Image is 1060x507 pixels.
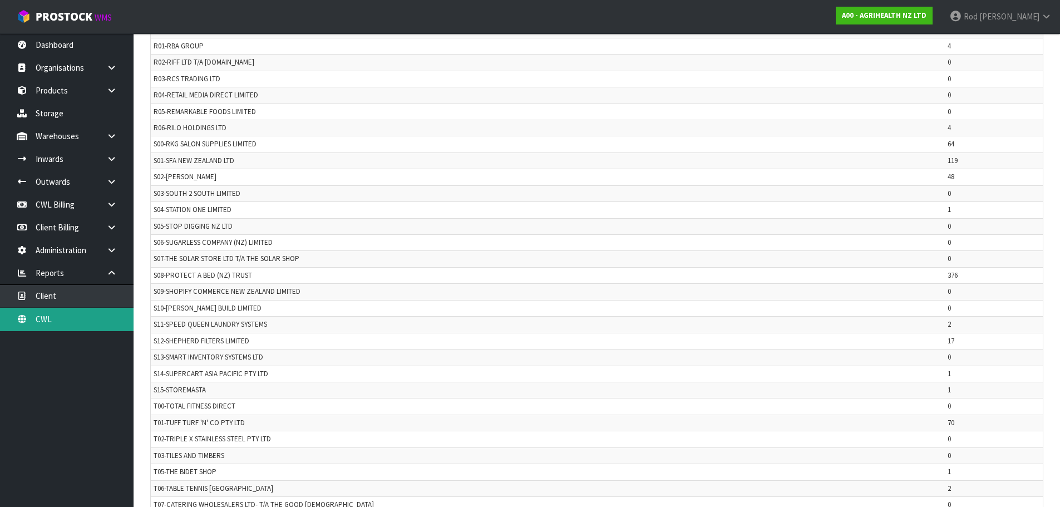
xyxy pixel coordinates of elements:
[945,71,1043,87] td: 0
[151,71,945,87] td: R03-RCS TRADING LTD
[151,202,945,218] td: S04-STATION ONE LIMITED
[151,350,945,366] td: S13-SMART INVENTORY SYSTEMS LTD
[945,398,1043,415] td: 0
[151,235,945,251] td: S06-SUGARLESS COMPANY (NZ) LIMITED
[151,300,945,316] td: S10-[PERSON_NAME] BUILD LIMITED
[945,366,1043,382] td: 1
[151,120,945,136] td: R06-RILO HOLDINGS LTD
[151,284,945,300] td: S09-SHOPIFY COMMERCE NEW ZEALAND LIMITED
[945,251,1043,267] td: 0
[945,120,1043,136] td: 4
[945,152,1043,169] td: 119
[945,104,1043,120] td: 0
[151,267,945,283] td: S08-PROTECT A BED (NZ) TRUST
[842,11,926,20] strong: A00 - AGRIHEALTH NZ LTD
[151,104,945,120] td: R05-REMARKABLE FOODS LIMITED
[17,9,31,23] img: cube-alt.png
[945,382,1043,398] td: 1
[945,350,1043,366] td: 0
[151,480,945,496] td: T06-TABLE TENNIS [GEOGRAPHIC_DATA]
[945,218,1043,234] td: 0
[151,169,945,185] td: S02-[PERSON_NAME]
[151,333,945,349] td: S12-SHEPHERD FILTERS LIMITED
[945,431,1043,447] td: 0
[945,300,1043,316] td: 0
[945,185,1043,201] td: 0
[836,7,933,24] a: A00 - AGRIHEALTH NZ LTD
[945,267,1043,283] td: 376
[945,87,1043,104] td: 0
[979,11,1039,22] span: [PERSON_NAME]
[945,415,1043,431] td: 70
[945,55,1043,71] td: 0
[945,480,1043,496] td: 2
[945,38,1043,54] td: 4
[945,169,1043,185] td: 48
[36,9,92,24] span: ProStock
[151,185,945,201] td: S03-SOUTH 2 SOUTH LIMITED
[945,235,1043,251] td: 0
[151,366,945,382] td: S14-SUPERCART ASIA PACIFIC PTY LTD
[945,447,1043,464] td: 0
[945,202,1043,218] td: 1
[151,447,945,464] td: T03-TILES AND TIMBERS
[151,431,945,447] td: T02-TRIPLE X STAINLESS STEEL PTY LTD
[151,87,945,104] td: R04-RETAIL MEDIA DIRECT LIMITED
[151,317,945,333] td: S11-SPEED QUEEN LAUNDRY SYSTEMS
[945,317,1043,333] td: 2
[151,152,945,169] td: S01-SFA NEW ZEALAND LTD
[151,218,945,234] td: S05-STOP DIGGING NZ LTD
[151,382,945,398] td: S15-STOREMASTA
[151,464,945,480] td: T05-THE BIDET SHOP
[95,12,112,23] small: WMS
[964,11,978,22] span: Rod
[151,251,945,267] td: S07-THE SOLAR STORE LTD T/A THE SOLAR SHOP
[945,284,1043,300] td: 0
[151,38,945,54] td: R01-RBA GROUP
[151,398,945,415] td: T00-TOTAL FITNESS DIRECT
[945,333,1043,349] td: 17
[151,415,945,431] td: T01-TUFF TURF 'N' CO PTY LTD
[151,55,945,71] td: R02-RIFF LTD T/A [DOMAIN_NAME]
[945,464,1043,480] td: 1
[945,136,1043,152] td: 64
[151,136,945,152] td: S00-RKG SALON SUPPLIES LIMITED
